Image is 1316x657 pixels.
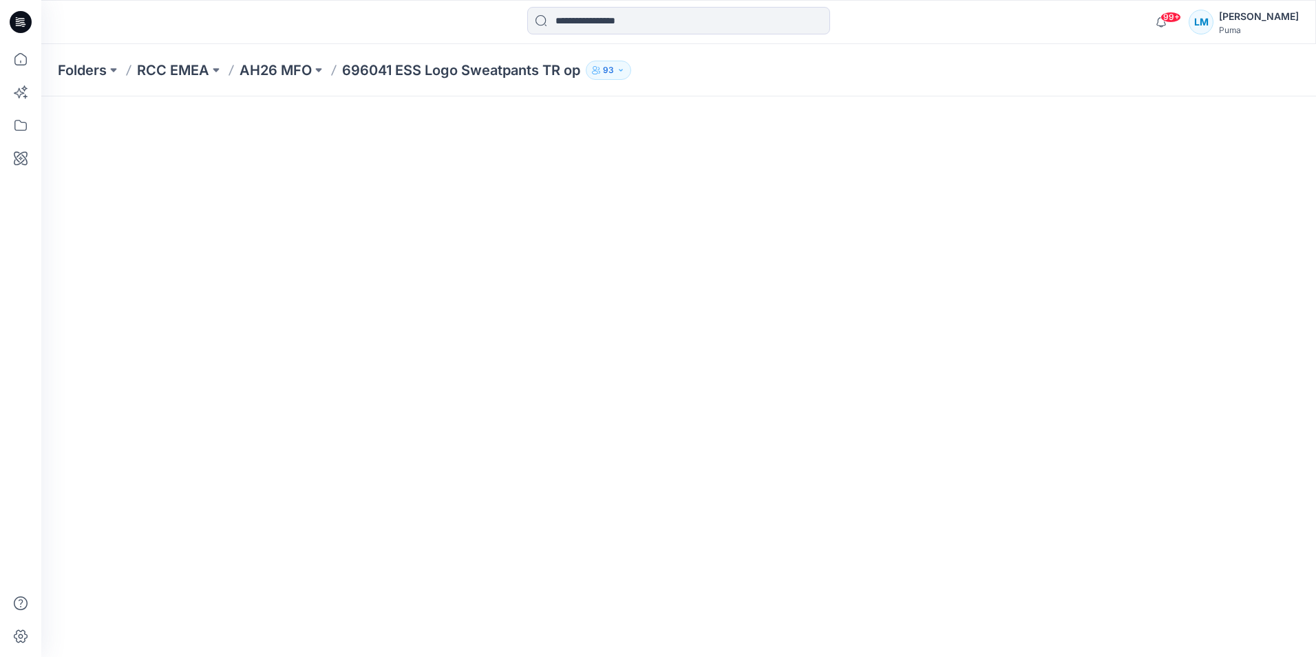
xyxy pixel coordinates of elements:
[586,61,631,80] button: 93
[240,61,312,80] a: AH26 MFO
[1219,8,1299,25] div: [PERSON_NAME]
[41,96,1316,657] iframe: edit-style
[137,61,209,80] a: RCC EMEA
[1219,25,1299,35] div: Puma
[1160,12,1181,23] span: 99+
[58,61,107,80] a: Folders
[1189,10,1213,34] div: LM
[603,63,614,78] p: 93
[342,61,580,80] p: 696041 ESS Logo Sweatpants TR op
